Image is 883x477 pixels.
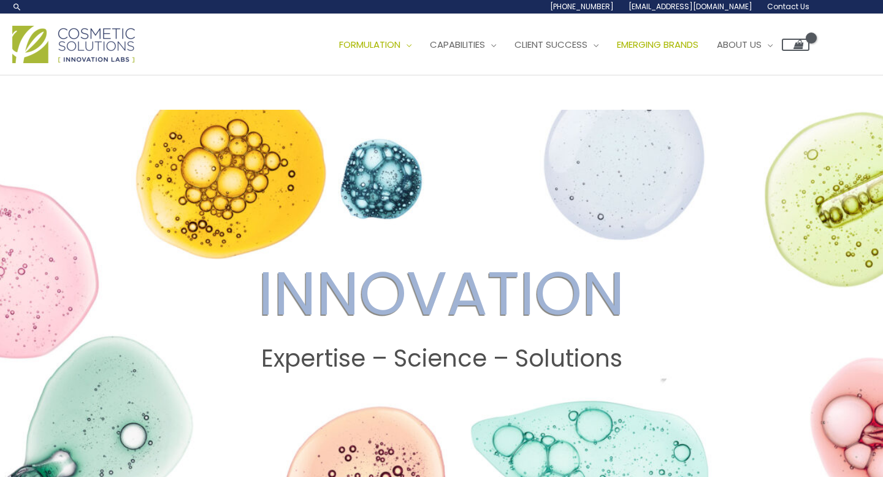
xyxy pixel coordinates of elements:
a: Capabilities [421,26,505,63]
span: Capabilities [430,38,485,51]
nav: Site Navigation [321,26,809,63]
span: Emerging Brands [617,38,698,51]
img: Cosmetic Solutions Logo [12,26,135,63]
a: View Shopping Cart, empty [782,39,809,51]
a: Emerging Brands [608,26,708,63]
h2: INNOVATION [12,258,871,330]
a: Formulation [330,26,421,63]
h2: Expertise – Science – Solutions [12,345,871,373]
a: About Us [708,26,782,63]
span: Client Success [514,38,587,51]
span: Contact Us [767,1,809,12]
span: Formulation [339,38,400,51]
span: About Us [717,38,762,51]
a: Search icon link [12,2,22,12]
span: [EMAIL_ADDRESS][DOMAIN_NAME] [629,1,752,12]
a: Client Success [505,26,608,63]
span: [PHONE_NUMBER] [550,1,614,12]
